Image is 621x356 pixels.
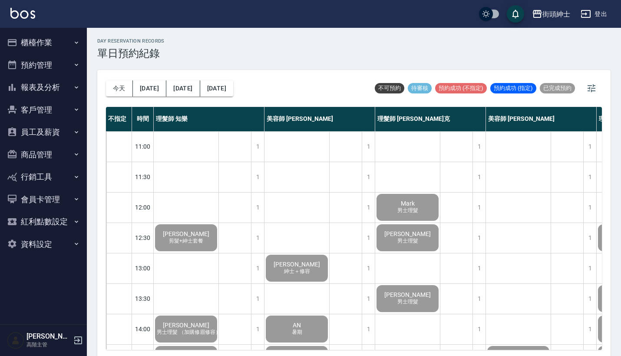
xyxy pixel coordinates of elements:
[362,223,375,253] div: 1
[166,80,200,96] button: [DATE]
[396,298,420,306] span: 男士理髮
[132,107,154,131] div: 時間
[3,54,83,77] button: 預約管理
[362,132,375,162] div: 1
[583,223,596,253] div: 1
[272,261,322,268] span: [PERSON_NAME]
[132,283,154,314] div: 13:30
[3,99,83,121] button: 客戶管理
[472,132,486,162] div: 1
[435,84,487,92] span: 預約成功 (不指定)
[583,284,596,314] div: 1
[542,9,570,20] div: 街頭紳士
[396,237,420,245] span: 男士理髮
[472,193,486,223] div: 1
[154,107,264,131] div: 理髮師 知樂
[3,121,83,143] button: 員工及薪資
[161,322,211,329] span: [PERSON_NAME]
[408,84,432,92] span: 待審核
[486,107,597,131] div: 美容師 [PERSON_NAME]
[251,193,264,223] div: 1
[3,31,83,54] button: 櫃檯作業
[540,84,575,92] span: 已完成預約
[472,223,486,253] div: 1
[132,192,154,223] div: 12:00
[3,233,83,256] button: 資料設定
[383,230,433,237] span: [PERSON_NAME]
[490,84,536,92] span: 預約成功 (指定)
[26,332,71,341] h5: [PERSON_NAME]
[472,162,486,192] div: 1
[132,253,154,283] div: 13:00
[155,329,222,336] span: 男士理髮 （加購修眉修容）
[396,207,420,214] span: 男士理髮
[291,322,303,329] span: AN
[264,107,375,131] div: 美容師 [PERSON_NAME]
[583,253,596,283] div: 1
[132,314,154,344] div: 14:00
[583,162,596,192] div: 1
[472,253,486,283] div: 1
[577,6,611,22] button: 登出
[282,268,312,275] span: 紳士＋修容
[3,188,83,211] button: 會員卡管理
[375,107,486,131] div: 理髮師 [PERSON_NAME]克
[132,131,154,162] div: 11:00
[290,329,304,336] span: 暑期
[251,223,264,253] div: 1
[251,253,264,283] div: 1
[583,193,596,223] div: 1
[507,5,524,23] button: save
[97,47,165,60] h3: 單日預約紀錄
[3,166,83,188] button: 行銷工具
[399,200,416,207] span: Mark
[3,143,83,166] button: 商品管理
[132,162,154,192] div: 11:30
[200,80,233,96] button: [DATE]
[97,38,165,44] h2: day Reservation records
[375,84,404,92] span: 不可預約
[251,284,264,314] div: 1
[472,314,486,344] div: 1
[10,8,35,19] img: Logo
[583,314,596,344] div: 1
[362,284,375,314] div: 1
[362,162,375,192] div: 1
[132,223,154,253] div: 12:30
[3,210,83,233] button: 紅利點數設定
[472,284,486,314] div: 1
[529,5,574,23] button: 街頭紳士
[3,76,83,99] button: 報表及分析
[251,162,264,192] div: 1
[133,80,166,96] button: [DATE]
[7,332,24,349] img: Person
[362,314,375,344] div: 1
[362,193,375,223] div: 1
[362,253,375,283] div: 1
[161,230,211,237] span: [PERSON_NAME]
[167,237,205,245] span: 剪髮+紳士套餐
[26,341,71,349] p: 高階主管
[383,291,433,298] span: [PERSON_NAME]
[106,80,133,96] button: 今天
[583,132,596,162] div: 1
[251,314,264,344] div: 1
[251,132,264,162] div: 1
[106,107,132,131] div: 不指定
